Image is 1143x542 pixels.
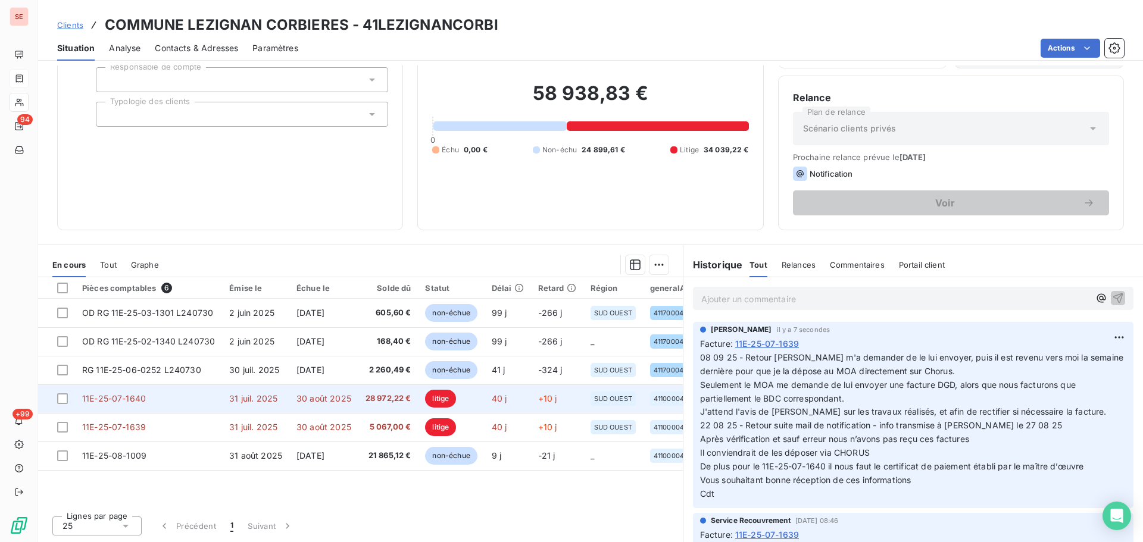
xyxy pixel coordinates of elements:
span: non-échue [425,361,477,379]
span: Service Recouvrement [711,515,791,526]
input: Ajouter une valeur [106,74,115,85]
span: 31 juil. 2025 [229,422,277,432]
span: non-échue [425,333,477,350]
span: Vous souhaitant bonne réception de ces informations [700,475,911,485]
span: 28 972,22 € [366,393,411,405]
span: 41170004 [654,338,683,345]
span: SUD OUEST [594,395,632,402]
span: 2 juin 2025 [229,336,274,346]
a: Clients [57,19,83,31]
span: 40 j [492,393,507,403]
span: litige [425,390,456,408]
span: [DATE] [296,336,324,346]
button: Actions [1041,39,1100,58]
span: 30 août 2025 [296,422,351,432]
span: Tout [749,260,767,270]
span: Facture : [700,337,733,350]
span: 41170004 [654,366,683,374]
button: 1 [223,513,241,538]
span: [DATE] [900,152,926,162]
span: 41100004 [654,424,684,431]
span: Non-échu [542,145,577,155]
span: OD RG 11E-25-03-1301 L240730 [82,308,213,318]
span: -266 j [538,336,563,346]
span: Prochaine relance prévue le [793,152,1109,162]
span: 34 039,22 € [704,145,749,155]
span: 21 865,12 € [366,450,411,462]
span: [DATE] [296,365,324,375]
span: 605,60 € [366,307,411,319]
span: 1 [230,520,233,532]
button: Voir [793,190,1109,215]
span: Il conviendrait de les déposer via CHORUS [700,447,870,458]
button: Précédent [151,513,223,538]
span: 30 août 2025 [296,393,351,403]
span: -266 j [538,308,563,318]
span: Clients [57,20,83,30]
span: +10 j [538,393,557,403]
div: Open Intercom Messenger [1103,502,1131,530]
span: Après vérification et sauf erreur nous n’avons pas reçu ces factures [700,434,969,444]
span: +99 [13,409,33,419]
span: 41170004 [654,309,683,317]
span: 11E-25-07-1639 [735,337,799,350]
span: 94 [17,114,33,125]
div: Pièces comptables [82,283,215,293]
span: 0,00 € [464,145,488,155]
span: 31 juil. 2025 [229,393,277,403]
span: +10 j [538,422,557,432]
span: 08 09 25 - Retour [PERSON_NAME] m'a demander de le lui envoyer, puis il est revenu vers moi la se... [700,352,1126,376]
span: 99 j [492,308,507,318]
span: 24 899,61 € [582,145,625,155]
span: Cdt [700,488,714,499]
span: Contacts & Adresses [155,42,238,54]
span: Portail client [899,260,945,270]
span: Voir [807,198,1083,208]
span: [DATE] [296,450,324,460]
div: Échue le [296,283,351,293]
span: Facture : [700,528,733,541]
span: 41100004 [654,395,684,402]
span: SUD OUEST [594,424,632,431]
span: 0 [430,135,435,145]
span: Échu [442,145,459,155]
span: litige [425,418,456,436]
span: 168,40 € [366,336,411,347]
h6: Historique [683,258,743,272]
span: [PERSON_NAME] [711,324,772,335]
img: Logo LeanPay [10,516,29,535]
span: 9 j [492,450,501,460]
div: Retard [538,283,576,293]
span: 40 j [492,422,507,432]
span: RG 11E-25-06-0252 L240730 [82,365,201,375]
span: Notification [810,169,853,178]
span: 5 067,00 € [366,421,411,433]
div: SE [10,7,29,26]
span: 30 juil. 2025 [229,365,279,375]
span: Situation [57,42,95,54]
span: 11E-25-08-1009 [82,450,146,460]
h3: COMMUNE LEZIGNAN CORBIERES - 41LEZIGNANCORBI [105,14,498,36]
span: 11E-25-07-1639 [82,422,146,432]
span: 11E-25-07-1640 [82,393,146,403]
span: Graphe [131,260,159,270]
button: Suivant [241,513,301,538]
span: 6 [161,283,172,293]
span: 2 260,49 € [366,364,411,376]
div: Région [591,283,636,293]
div: Délai [492,283,524,293]
span: 31 août 2025 [229,450,282,460]
span: non-échue [425,447,477,465]
span: -21 j [538,450,555,460]
span: [DATE] 08:46 [795,517,839,524]
span: Litige [680,145,699,155]
span: Seulement le MOA me demande de lui envoyer une facture DGD, alors que nous facturons que partiell... [700,380,1078,403]
span: En cours [52,260,86,270]
span: Tout [100,260,117,270]
span: 11E-25-07-1639 [735,528,799,541]
span: Commentaires [830,260,885,270]
span: Paramètres [252,42,298,54]
span: SUD OUEST [594,309,632,317]
span: SUD OUEST [594,366,632,374]
span: non-échue [425,304,477,322]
